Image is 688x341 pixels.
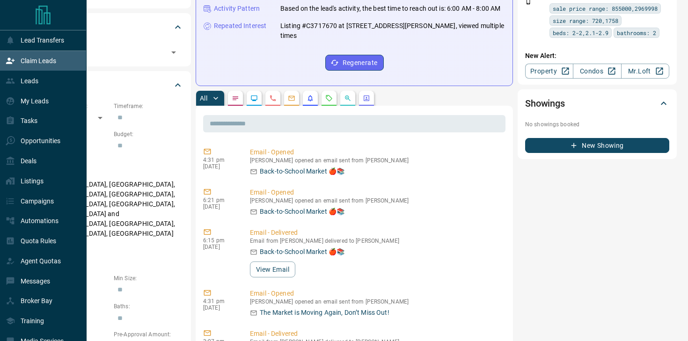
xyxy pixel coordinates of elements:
button: Regenerate [325,55,384,71]
div: Criteria [39,74,183,96]
p: [PERSON_NAME] opened an email sent from [PERSON_NAME] [250,157,502,164]
span: bathrooms: 2 [617,28,656,37]
p: Budget: [114,130,183,138]
span: sale price range: 855000,2969998 [553,4,658,13]
svg: Opportunities [344,94,351,102]
p: Based on the lead's activity, the best time to reach out is: 6:00 AM - 8:00 AM [280,4,500,14]
p: Email from [PERSON_NAME] delivered to [PERSON_NAME] [250,238,502,244]
p: Pre-Approval Amount: [114,330,183,339]
p: Areas Searched: [39,168,183,177]
button: New Showing [525,138,669,153]
p: The Market is Moving Again, Don’t Miss Out! [260,308,389,318]
p: Motivation: [39,246,183,254]
p: [PERSON_NAME] opened an email sent from [PERSON_NAME] [250,298,502,305]
p: 4:31 pm [203,298,236,305]
p: Baths: [114,302,183,311]
p: [DATE] [203,244,236,250]
p: No showings booked [525,120,669,129]
svg: Requests [325,94,333,102]
p: Listing #C3717670 at [STREET_ADDRESS][PERSON_NAME], viewed multiple times [280,21,505,41]
p: Back-to-School Market 🍎📚 [260,247,344,257]
p: 6:21 pm [203,197,236,203]
p: Repeated Interest [214,21,266,31]
a: Mr.Loft [621,64,669,79]
p: Min Size: [114,274,183,283]
button: View Email [250,261,295,277]
svg: Calls [269,94,277,102]
svg: Emails [288,94,295,102]
p: [DATE] [203,163,236,170]
p: [PERSON_NAME] opened an email sent from [PERSON_NAME] [250,197,502,204]
a: Condos [573,64,621,79]
p: Activity Pattern [214,4,260,14]
span: beds: 2-2,2.1-2.9 [553,28,608,37]
button: Open [167,46,180,59]
svg: Agent Actions [363,94,370,102]
a: Property [525,64,573,79]
p: Email - Opened [250,188,502,197]
p: Back-to-School Market 🍎📚 [260,207,344,217]
p: Email - Opened [250,289,502,298]
p: Email - Delivered [250,228,502,238]
span: size range: 720,1758 [553,16,618,25]
div: Showings [525,92,669,115]
h2: Showings [525,96,565,111]
svg: Listing Alerts [307,94,314,102]
p: 6:15 pm [203,237,236,244]
svg: Notes [232,94,239,102]
svg: Lead Browsing Activity [250,94,258,102]
p: [DATE] [203,203,236,210]
p: All [200,95,207,102]
p: Email - Opened [250,147,502,157]
p: New Alert: [525,51,669,61]
p: Back-to-School Market 🍎📚 [260,167,344,176]
p: Timeframe: [114,102,183,110]
p: 4:31 pm [203,157,236,163]
p: Email - Delivered [250,329,502,339]
p: [GEOGRAPHIC_DATA], [GEOGRAPHIC_DATA], [GEOGRAPHIC_DATA], [GEOGRAPHIC_DATA], [GEOGRAPHIC_DATA], [G... [39,177,183,241]
p: [DATE] [203,305,236,311]
div: Tags [39,16,183,38]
